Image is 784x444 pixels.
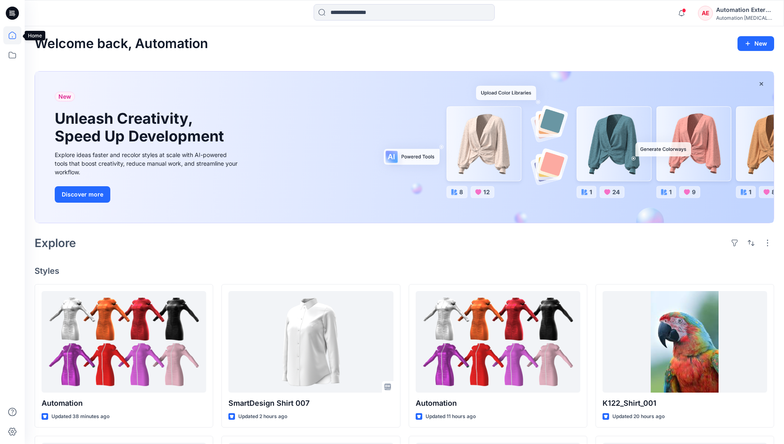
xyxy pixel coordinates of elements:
a: Discover more [55,186,240,203]
a: SmartDesign Shirt 007 [228,291,393,393]
span: New [58,92,71,102]
h2: Explore [35,236,76,250]
h2: Welcome back, Automation [35,36,208,51]
h4: Styles [35,266,774,276]
p: Automation [42,398,206,409]
a: K122_Shirt_001 [603,291,767,393]
p: Updated 20 hours ago [612,412,665,421]
div: Automation External [716,5,774,15]
p: Updated 2 hours ago [238,412,287,421]
p: Updated 38 minutes ago [51,412,109,421]
p: Automation [416,398,580,409]
div: AE [698,6,713,21]
p: SmartDesign Shirt 007 [228,398,393,409]
button: Discover more [55,186,110,203]
a: Automation [416,291,580,393]
h1: Unleash Creativity, Speed Up Development [55,110,228,145]
button: New [737,36,774,51]
p: Updated 11 hours ago [426,412,476,421]
p: K122_Shirt_001 [603,398,767,409]
a: Automation [42,291,206,393]
div: Explore ideas faster and recolor styles at scale with AI-powered tools that boost creativity, red... [55,150,240,176]
div: Automation [MEDICAL_DATA]... [716,15,774,21]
